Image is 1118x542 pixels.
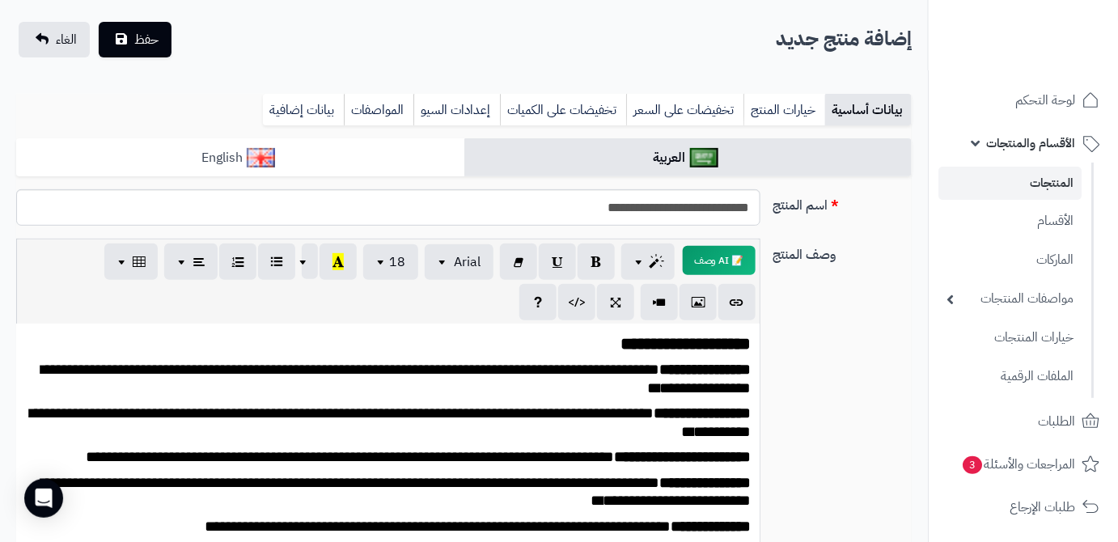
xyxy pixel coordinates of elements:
[767,189,918,215] label: اسم المنتج
[344,94,413,126] a: المواصفات
[938,488,1108,527] a: طلبات الإرجاع
[776,23,912,56] h2: إضافة منتج جديد
[24,479,63,518] div: Open Intercom Messenger
[263,94,344,126] a: بيانات إضافية
[938,402,1108,441] a: الطلبات
[19,22,90,57] a: الغاء
[938,81,1108,120] a: لوحة التحكم
[363,244,418,280] button: 18
[962,455,982,474] span: 3
[938,320,1082,355] a: خيارات المنتجات
[389,252,405,272] span: 18
[56,30,77,49] span: الغاء
[767,239,918,265] label: وصف المنتج
[247,148,275,167] img: English
[986,132,1075,155] span: الأقسام والمنتجات
[938,204,1082,239] a: الأقسام
[938,445,1108,484] a: المراجعات والأسئلة3
[1015,89,1075,112] span: لوحة التحكم
[690,148,718,167] img: العربية
[743,94,825,126] a: خيارات المنتج
[938,359,1082,394] a: الملفات الرقمية
[454,252,481,272] span: Arial
[500,94,626,126] a: تخفيضات على الكميات
[1010,496,1075,519] span: طلبات الإرجاع
[938,282,1082,316] a: مواصفات المنتجات
[683,246,756,275] button: 📝 AI وصف
[1008,32,1103,66] img: logo-2.png
[99,22,172,57] button: حفظ
[961,453,1075,476] span: المراجعات والأسئلة
[425,244,493,280] button: Arial
[626,94,743,126] a: تخفيضات على السعر
[413,94,500,126] a: إعدادات السيو
[16,138,464,178] a: English
[1038,410,1075,433] span: الطلبات
[938,167,1082,200] a: المنتجات
[825,94,912,126] a: بيانات أساسية
[464,138,913,178] a: العربية
[938,243,1082,277] a: الماركات
[134,30,159,49] span: حفظ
